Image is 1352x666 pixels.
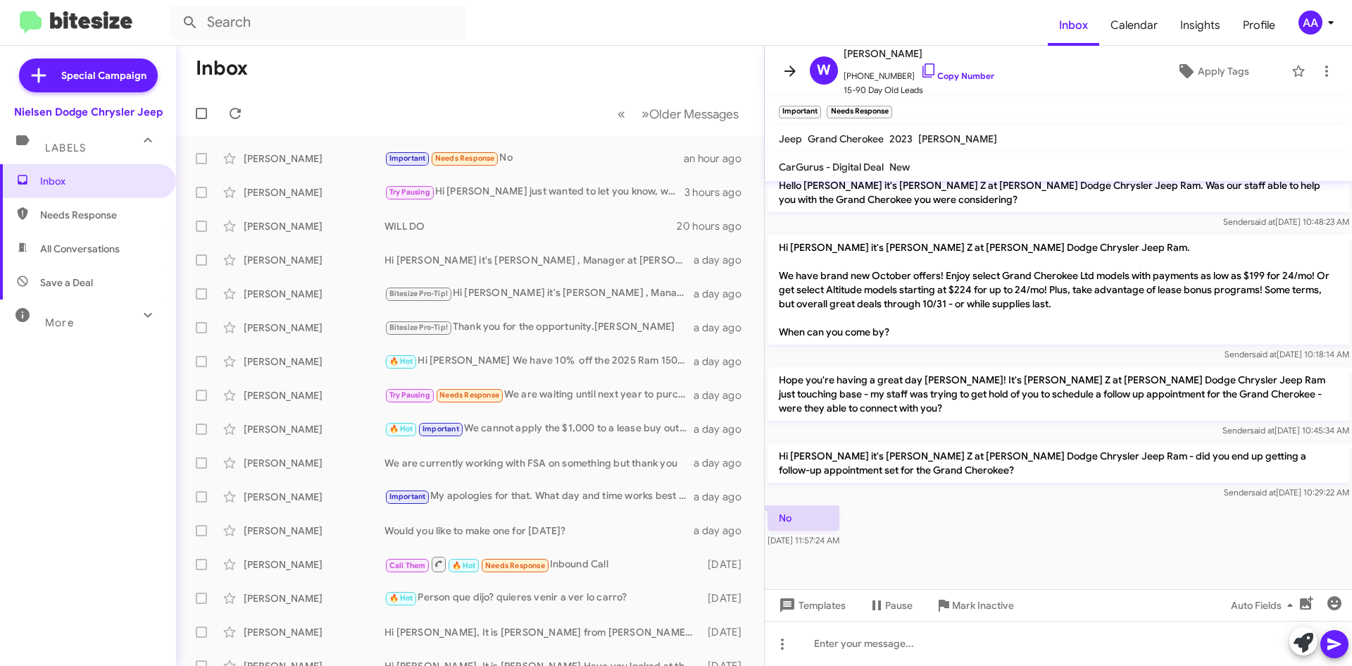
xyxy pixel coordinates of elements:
span: Sender [DATE] 10:48:23 AM [1223,216,1349,227]
small: Important [779,106,821,118]
div: My apologies for that. What day and time works best for you? [384,488,694,505]
div: We are currently working with FSA on something but thank you [384,456,694,470]
span: 15-90 Day Old Leads [844,83,994,97]
span: Try Pausing [389,187,430,197]
a: Profile [1232,5,1287,46]
div: Person que dijo? quieres venir a ver lo carro? [384,590,701,606]
span: Sender [DATE] 10:29:22 AM [1224,487,1349,498]
div: a day ago [694,354,753,369]
button: Mark Inactive [924,593,1025,618]
div: a day ago [694,287,753,301]
div: [PERSON_NAME] [244,456,384,470]
div: No [384,150,684,166]
div: a day ago [694,321,753,335]
span: Labels [45,142,86,154]
div: AA [1298,11,1322,35]
button: AA [1287,11,1337,35]
span: 🔥 Hot [452,561,476,570]
button: Auto Fields [1220,593,1310,618]
div: 20 hours ago [677,219,753,233]
span: Needs Response [435,154,495,163]
div: WILL DO [384,219,677,233]
div: [PERSON_NAME] [244,490,384,504]
div: a day ago [694,253,753,267]
span: Bitesize Pro-Tip! [389,323,448,332]
span: Mark Inactive [952,593,1014,618]
span: All Conversations [40,242,120,256]
div: [PERSON_NAME] [244,152,384,166]
div: 3 hours ago [684,185,753,199]
span: Templates [776,593,846,618]
div: a day ago [694,524,753,538]
span: Bitesize Pro-Tip! [389,289,448,298]
div: Nielsen Dodge Chrysler Jeep [14,105,163,119]
span: Important [389,154,426,163]
div: Would you like to make one for [DATE]? [384,524,694,538]
div: Inbound Call [384,555,701,573]
a: Insights [1169,5,1232,46]
div: [PERSON_NAME] [244,422,384,436]
span: said at [1251,216,1275,227]
span: Sender [DATE] 10:18:14 AM [1225,349,1349,359]
span: [PHONE_NUMBER] [844,62,994,83]
span: Apply Tags [1198,58,1249,84]
span: More [45,316,74,329]
span: said at [1250,425,1275,436]
span: Sender [DATE] 10:45:34 AM [1222,425,1349,436]
div: We are waiting until next year to purchase a new pacifica. I'll get in touch with you then. [384,387,694,403]
span: Pause [885,593,913,618]
span: Needs Response [439,390,499,400]
span: 🔥 Hot [389,593,413,603]
div: [PERSON_NAME] [244,287,384,301]
span: Important [423,424,459,433]
span: Older Messages [649,106,739,122]
span: Jeep [779,132,802,145]
p: Hi [PERSON_NAME] it's [PERSON_NAME] Z at [PERSON_NAME] Dodge Chrysler Jeep Ram - did you end up g... [768,443,1349,483]
nav: Page navigation example [610,99,747,128]
span: Grand Cherokee [808,132,884,145]
div: [PERSON_NAME] [244,253,384,267]
div: Thank you for the opportunity.[PERSON_NAME] [384,319,694,335]
span: New [889,161,910,173]
div: We cannot apply the $1,000 to a lease buy out being that it is a contracted value from your bank.... [384,421,694,437]
div: [PERSON_NAME] [244,524,384,538]
span: » [641,105,649,123]
span: [DATE] 11:57:24 AM [768,535,839,545]
div: Hi [PERSON_NAME] We have 10% off the 2025 Ram 1500 right now plus the1000.00 until [DATE]. Why do... [384,353,694,369]
span: [PERSON_NAME] [918,132,997,145]
p: Hi [PERSON_NAME] it's [PERSON_NAME] Z at [PERSON_NAME] Dodge Chrysler Jeep Ram. We have brand new... [768,235,1349,345]
span: « [618,105,625,123]
div: [PERSON_NAME] [244,185,384,199]
div: Hi [PERSON_NAME] it's [PERSON_NAME] , Manager at [PERSON_NAME] Dodge Chrysler Jeep Ram. Thanks ag... [384,285,694,302]
span: Try Pausing [389,390,430,400]
button: Pause [857,593,924,618]
span: Auto Fields [1231,593,1298,618]
input: Search [170,6,466,39]
div: [PERSON_NAME] [244,219,384,233]
a: Inbox [1048,5,1099,46]
div: Hi [PERSON_NAME] just wanted to let you know, when you come in to ask for [PERSON_NAME] [384,184,684,200]
div: [PERSON_NAME] [244,388,384,402]
div: Hi [PERSON_NAME] it's [PERSON_NAME] , Manager at [PERSON_NAME] Dodge Chrysler Jeep Ram. Thanks ag... [384,253,694,267]
div: a day ago [694,422,753,436]
a: Calendar [1099,5,1169,46]
h1: Inbox [196,57,248,80]
p: No [768,505,839,531]
span: 2023 [889,132,913,145]
span: Special Campaign [61,68,146,82]
button: Previous [609,99,634,128]
button: Next [633,99,747,128]
div: a day ago [694,456,753,470]
span: [PERSON_NAME] [844,45,994,62]
div: a day ago [694,388,753,402]
div: [DATE] [701,591,753,605]
small: Needs Response [827,106,891,118]
div: [PERSON_NAME] [244,591,384,605]
p: Hope you're having a great day [PERSON_NAME]! It's [PERSON_NAME] Z at [PERSON_NAME] Dodge Chrysle... [768,367,1349,421]
span: 🔥 Hot [389,424,413,433]
span: said at [1251,487,1276,498]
